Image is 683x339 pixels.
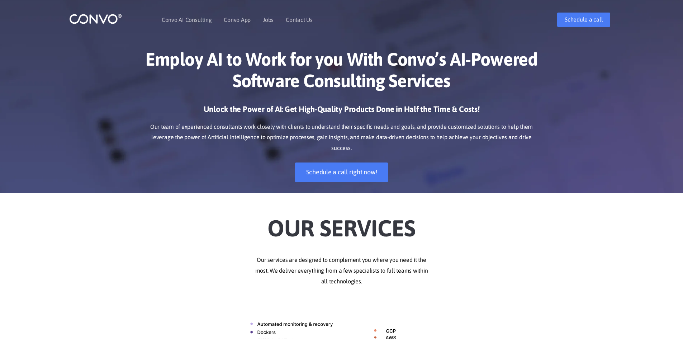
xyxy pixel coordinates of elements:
[69,13,122,24] img: logo_1.png
[143,122,541,154] p: Our team of experienced consultants work closely with clients to understand their specific needs ...
[143,204,541,244] h2: Our Services
[224,17,251,23] a: Convo App
[286,17,313,23] a: Contact Us
[295,163,388,182] a: Schedule a call right now!
[162,17,212,23] a: Convo AI Consulting
[143,255,541,287] p: Our services are designed to complement you where you need it the most. We deliver everything fro...
[263,17,274,23] a: Jobs
[143,48,541,97] h1: Employ AI to Work for you With Convo’s AI-Powered Software Consulting Services
[557,13,610,27] a: Schedule a call
[143,104,541,120] h3: Unlock the Power of AI: Get High-Quality Products Done in Half the Time & Costs!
